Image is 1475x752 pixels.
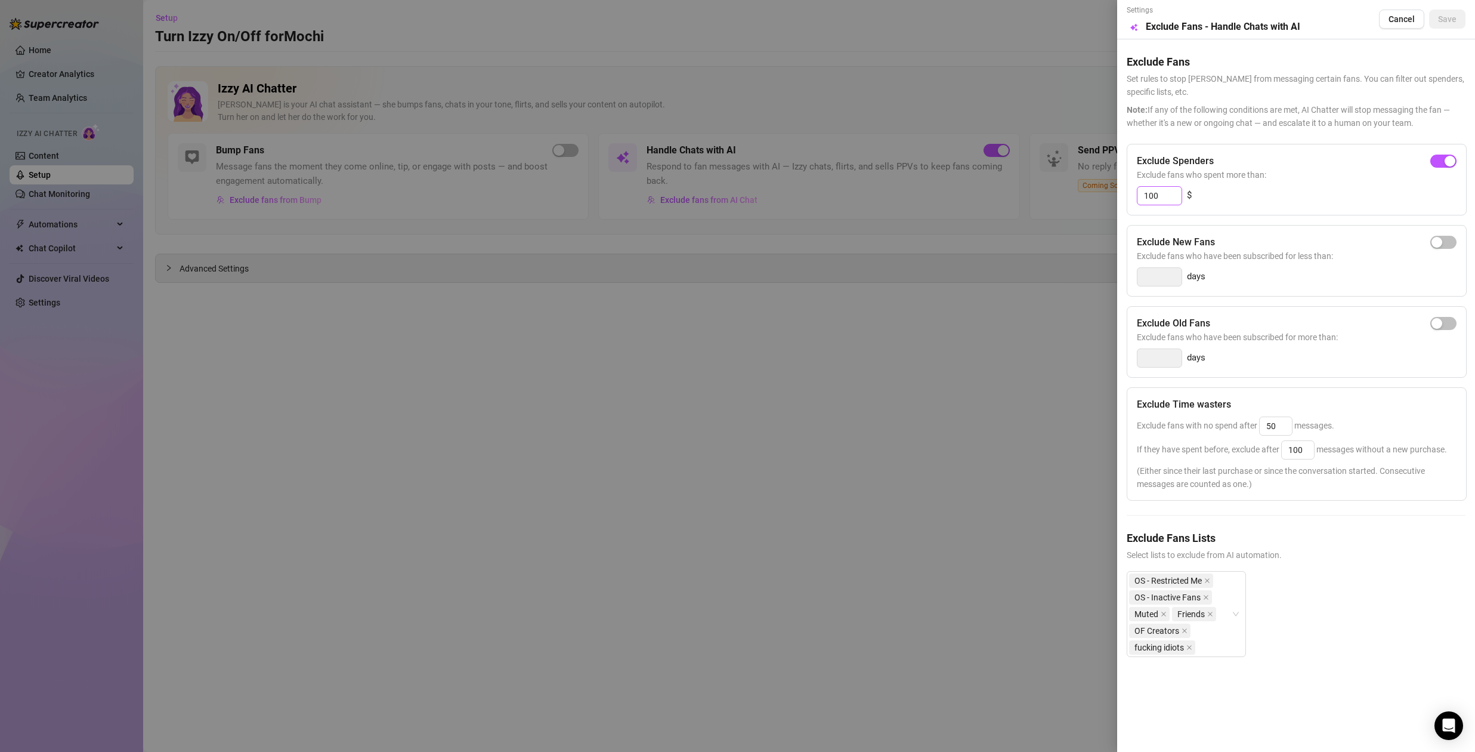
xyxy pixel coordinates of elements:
h5: Exclude Spenders [1137,154,1214,168]
span: OS - Restricted Me [1134,574,1202,587]
span: OF Creators [1134,624,1179,637]
span: Exclude fans who spent more than: [1137,168,1457,181]
span: close [1182,628,1188,634]
div: Open Intercom Messenger [1434,711,1463,740]
span: Cancel [1389,14,1415,24]
span: Friends [1177,608,1205,621]
span: Exclude fans who have been subscribed for less than: [1137,249,1457,263]
span: close [1204,578,1210,584]
span: (Either since their last purchase or since the conversation started. Consecutive messages are cou... [1137,464,1457,491]
span: Exclude fans with no spend after messages. [1137,421,1334,430]
h5: Exclude Old Fans [1137,316,1210,331]
span: OS - Inactive Fans [1129,590,1212,605]
h5: Exclude Fans [1127,54,1465,70]
span: Muted [1134,608,1158,621]
span: close [1207,611,1213,617]
span: days [1187,351,1205,365]
h5: Exclude New Fans [1137,235,1215,249]
span: close [1161,611,1167,617]
span: fucking idiots [1134,641,1184,654]
span: OS - Restricted Me [1129,574,1213,588]
span: Note: [1127,105,1148,115]
span: Exclude fans who have been subscribed for more than: [1137,331,1457,344]
span: Friends [1172,607,1216,621]
span: OF Creators [1129,624,1190,638]
button: Cancel [1379,10,1424,29]
span: $ [1187,189,1192,203]
h5: Exclude Fans Lists [1127,530,1465,546]
h5: Exclude Time wasters [1137,397,1231,412]
button: Save [1429,10,1465,29]
span: Settings [1127,5,1300,16]
h5: Exclude Fans - Handle Chats with AI [1146,20,1300,34]
span: Select lists to exclude from AI automation. [1127,548,1465,562]
span: fucking idiots [1129,640,1195,655]
span: Muted [1129,607,1170,621]
span: If any of the following conditions are met, AI Chatter will stop messaging the fan — whether it's... [1127,103,1465,130]
span: days [1187,270,1205,284]
span: close [1203,594,1209,600]
span: Set rules to stop [PERSON_NAME] from messaging certain fans. You can filter out spenders, specifi... [1127,72,1465,98]
span: If they have spent before, exclude after messages without a new purchase. [1137,445,1447,454]
span: OS - Inactive Fans [1134,591,1201,604]
span: close [1186,645,1192,651]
